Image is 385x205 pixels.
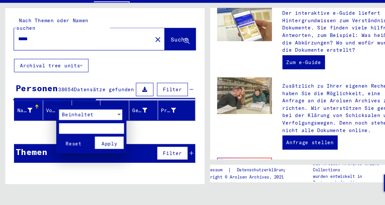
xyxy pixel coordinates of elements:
span: Beinhaltet [57,118,87,124]
img: Zustimmung ändern [357,177,372,192]
span: Apply [94,145,109,151]
button: Apply [88,141,115,153]
button: Reset [55,141,82,153]
span: Reset [61,145,76,151]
